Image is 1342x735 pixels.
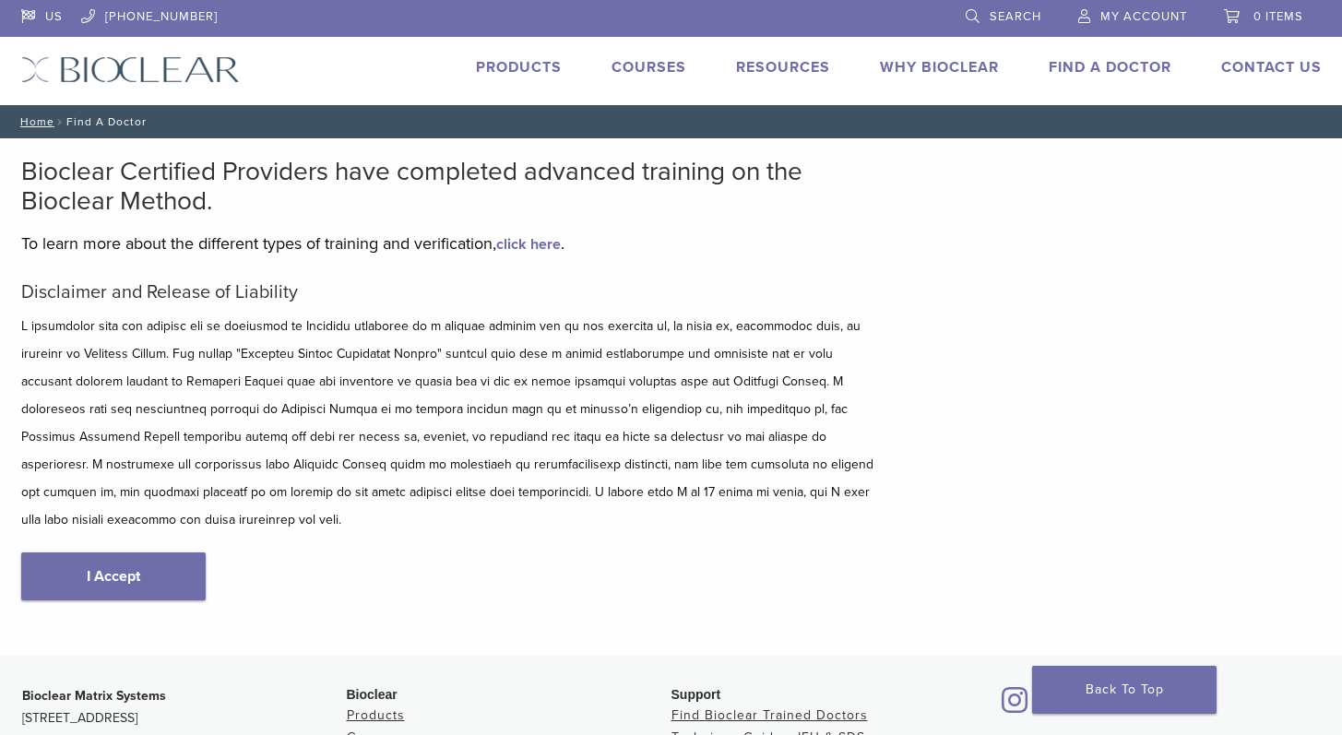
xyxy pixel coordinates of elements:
[612,58,686,77] a: Courses
[54,117,66,126] span: /
[21,56,240,83] img: Bioclear
[1049,58,1171,77] a: Find A Doctor
[1221,58,1322,77] a: Contact Us
[996,697,1035,716] a: Bioclear
[476,58,562,77] a: Products
[21,157,879,216] h2: Bioclear Certified Providers have completed advanced training on the Bioclear Method.
[347,687,398,702] span: Bioclear
[347,707,405,723] a: Products
[1100,9,1187,24] span: My Account
[671,687,721,702] span: Support
[15,115,54,128] a: Home
[990,9,1041,24] span: Search
[22,688,166,704] strong: Bioclear Matrix Systems
[21,313,879,534] p: L ipsumdolor sita con adipisc eli se doeiusmod te Incididu utlaboree do m aliquae adminim ven qu ...
[7,105,1336,138] nav: Find A Doctor
[496,235,561,254] a: click here
[21,230,879,257] p: To learn more about the different types of training and verification, .
[736,58,830,77] a: Resources
[1253,9,1303,24] span: 0 items
[21,552,206,600] a: I Accept
[671,707,868,723] a: Find Bioclear Trained Doctors
[21,281,879,303] h5: Disclaimer and Release of Liability
[880,58,999,77] a: Why Bioclear
[1032,666,1217,714] a: Back To Top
